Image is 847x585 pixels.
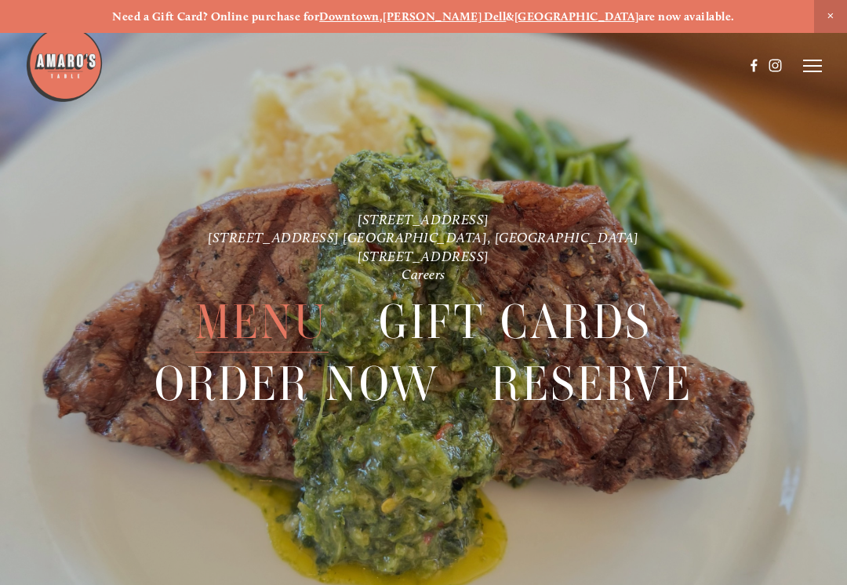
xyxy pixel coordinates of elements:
[154,354,440,414] a: Order Now
[112,9,319,24] strong: Need a Gift Card? Online purchase for
[319,9,380,24] a: Downtown
[638,9,734,24] strong: are now available.
[506,9,514,24] strong: &
[195,292,328,353] span: Menu
[491,354,693,415] span: Reserve
[379,292,651,352] a: Gift Cards
[208,229,639,245] a: [STREET_ADDRESS] [GEOGRAPHIC_DATA], [GEOGRAPHIC_DATA]
[402,266,445,282] a: Careers
[25,25,104,104] img: Amaro's Table
[358,211,489,227] a: [STREET_ADDRESS]
[379,292,651,353] span: Gift Cards
[358,247,489,263] a: [STREET_ADDRESS]
[154,354,440,415] span: Order Now
[514,9,639,24] a: [GEOGRAPHIC_DATA]
[195,292,328,352] a: Menu
[380,9,383,24] strong: ,
[491,354,693,414] a: Reserve
[383,9,506,24] a: [PERSON_NAME] Dell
